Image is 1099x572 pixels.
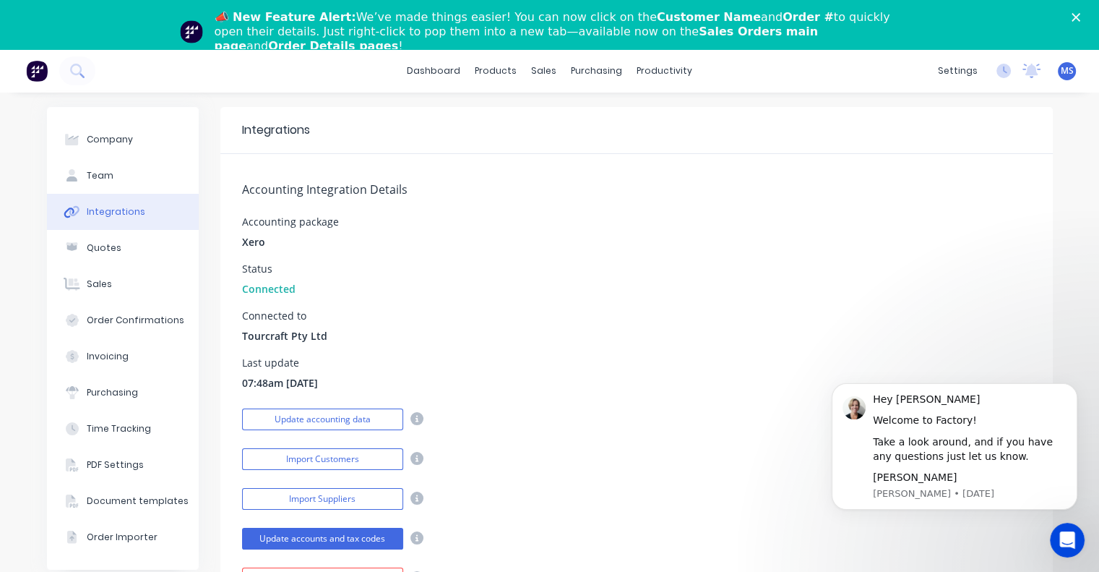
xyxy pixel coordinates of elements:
span: Tourcraft Pty Ltd [242,328,327,343]
span: 07:48am [DATE] [242,375,318,390]
div: Order Confirmations [87,314,184,327]
div: Order Importer [87,531,158,544]
span: MS [1061,64,1074,77]
h5: Accounting Integration Details [242,183,1031,197]
div: Sales [87,278,112,291]
div: Document templates [87,495,189,508]
iframe: Intercom notifications message [810,362,1099,533]
button: Order Confirmations [47,302,199,338]
b: Order Details pages [268,39,398,53]
div: sales [524,60,564,82]
div: settings [931,60,985,82]
div: We’ve made things easier! You can now click on the and to quickly open their details. Just right-... [215,10,897,54]
div: Invoicing [87,350,129,363]
button: PDF Settings [47,447,199,483]
div: products [467,60,524,82]
div: Time Tracking [87,422,151,435]
button: Invoicing [47,338,199,375]
b: Order # [783,10,834,24]
div: Company [87,133,133,146]
button: Integrations [47,194,199,230]
div: Connected to [242,311,327,321]
iframe: Intercom live chat [1050,523,1085,558]
button: Update accounting data [242,409,403,430]
button: Import Customers [242,448,403,470]
div: productivity [629,60,699,82]
button: Document templates [47,483,199,519]
div: Accounting package [242,217,339,227]
button: Import Suppliers [242,488,403,510]
span: Xero [242,234,265,249]
button: Order Importer [47,519,199,555]
div: Quotes [87,242,121,255]
div: Team [87,169,113,182]
button: Quotes [47,230,199,266]
div: PDF Settings [87,458,144,471]
button: Team [47,158,199,194]
b: 📣 New Feature Alert: [215,10,356,24]
div: Status [242,264,296,274]
button: Company [47,121,199,158]
button: Sales [47,266,199,302]
button: Update accounts and tax codes [242,528,403,550]
span: Connected [242,281,296,296]
div: Purchasing [87,386,138,399]
img: Profile image for Team [180,20,203,43]
div: Integrations [87,205,145,218]
b: Customer Name [657,10,761,24]
div: Close [1072,13,1086,22]
div: Last update [242,358,318,368]
button: Purchasing [47,375,199,411]
div: purchasing [564,60,629,82]
b: Sales Orders main page [215,25,818,53]
img: Factory [26,60,48,82]
div: Integrations [242,121,310,139]
button: Time Tracking [47,411,199,447]
a: dashboard [400,60,467,82]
